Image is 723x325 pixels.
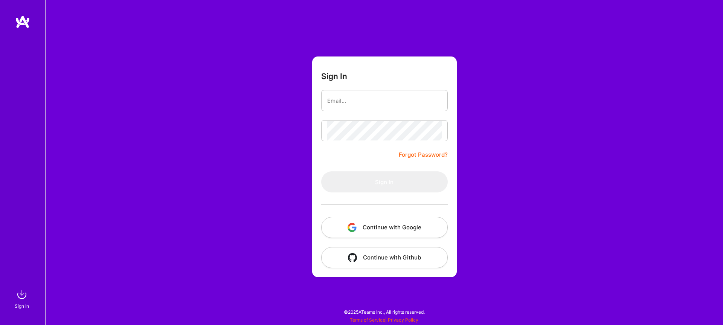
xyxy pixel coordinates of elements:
[45,302,723,321] div: © 2025 ATeams Inc., All rights reserved.
[348,223,357,232] img: icon
[388,317,418,323] a: Privacy Policy
[348,253,357,262] img: icon
[399,150,448,159] a: Forgot Password?
[15,302,29,310] div: Sign In
[14,287,29,302] img: sign in
[327,91,442,110] input: Email...
[321,247,448,268] button: Continue with Github
[350,317,385,323] a: Terms of Service
[321,217,448,238] button: Continue with Google
[321,72,347,81] h3: Sign In
[350,317,418,323] span: |
[15,15,30,29] img: logo
[16,287,29,310] a: sign inSign In
[321,171,448,192] button: Sign In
